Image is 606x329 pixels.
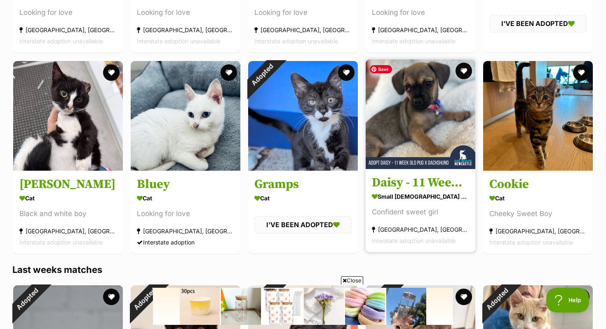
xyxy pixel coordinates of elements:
[573,64,590,81] button: favourite
[372,237,456,244] span: Interstate adoption unavailable
[19,192,117,204] div: Cat
[19,38,103,45] span: Interstate adoption unavailable
[12,264,594,275] h3: Last weeks matches
[131,170,240,254] a: Bluey Cat Looking for love [GEOGRAPHIC_DATA], [GEOGRAPHIC_DATA] Interstate adoption favourite
[489,239,573,246] span: Interstate adoption unavailable
[19,7,117,19] div: Looking for love
[120,275,169,324] div: Adopted
[248,170,358,253] a: Gramps Cat I'VE BEEN ADOPTED favourite
[103,289,120,305] button: favourite
[489,208,587,219] div: Cheeky Sweet Boy
[254,7,352,19] div: Looking for love
[2,275,52,324] div: Adopted
[237,50,287,99] div: Adopted
[19,226,117,237] div: [GEOGRAPHIC_DATA], [GEOGRAPHIC_DATA]
[489,192,587,204] div: Cat
[153,288,453,325] iframe: Advertisement
[372,224,469,235] div: [GEOGRAPHIC_DATA], [GEOGRAPHIC_DATA]
[372,190,469,202] div: small [DEMOGRAPHIC_DATA] Dog
[366,169,475,252] a: Daisy - 11 Week Old Pug X Dachshund small [DEMOGRAPHIC_DATA] Dog Confident sweet girl [GEOGRAPHIC...
[137,208,234,219] div: Looking for love
[221,64,237,81] button: favourite
[546,288,590,313] iframe: Help Scout Beacon - Open
[372,7,469,19] div: Looking for love
[248,61,358,171] img: Gramps
[254,176,352,192] h3: Gramps
[137,192,234,204] div: Cat
[372,175,469,190] h3: Daisy - 11 Week Old Pug X Dachshund
[19,208,117,219] div: Black and white boy
[19,25,117,36] div: [GEOGRAPHIC_DATA], [GEOGRAPHIC_DATA]
[372,38,456,45] span: Interstate adoption unavailable
[372,207,469,218] div: Confident sweet girl
[483,61,593,171] img: Cookie
[472,275,521,324] div: Adopted
[456,289,472,305] button: favourite
[137,38,221,45] span: Interstate adoption unavailable
[137,7,234,19] div: Looking for love
[489,15,587,33] div: I'VE BEEN ADOPTED
[489,176,587,192] h3: Cookie
[338,64,355,81] button: favourite
[254,192,352,204] div: Cat
[137,176,234,192] h3: Bluey
[137,237,234,248] div: Interstate adoption
[19,239,103,246] span: Interstate adoption unavailable
[483,170,593,254] a: Cookie Cat Cheeky Sweet Boy [GEOGRAPHIC_DATA], [GEOGRAPHIC_DATA] Interstate adoption unavailable ...
[131,61,240,171] img: Bluey
[13,170,123,254] a: [PERSON_NAME] Cat Black and white boy [GEOGRAPHIC_DATA], [GEOGRAPHIC_DATA] Interstate adoption un...
[456,63,472,79] button: favourite
[103,64,120,81] button: favourite
[137,226,234,237] div: [GEOGRAPHIC_DATA], [GEOGRAPHIC_DATA]
[254,216,352,233] div: I'VE BEEN ADOPTED
[19,176,117,192] h3: [PERSON_NAME]
[372,25,469,36] div: [GEOGRAPHIC_DATA], [GEOGRAPHIC_DATA]
[489,226,587,237] div: [GEOGRAPHIC_DATA], [GEOGRAPHIC_DATA]
[248,164,358,172] a: Adopted
[370,65,392,73] span: Save
[13,61,123,171] img: Jonas
[254,25,352,36] div: [GEOGRAPHIC_DATA], [GEOGRAPHIC_DATA]
[341,276,363,284] span: Close
[366,59,475,169] img: Daisy - 11 Week Old Pug X Dachshund
[137,25,234,36] div: [GEOGRAPHIC_DATA], [GEOGRAPHIC_DATA]
[254,38,338,45] span: Interstate adoption unavailable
